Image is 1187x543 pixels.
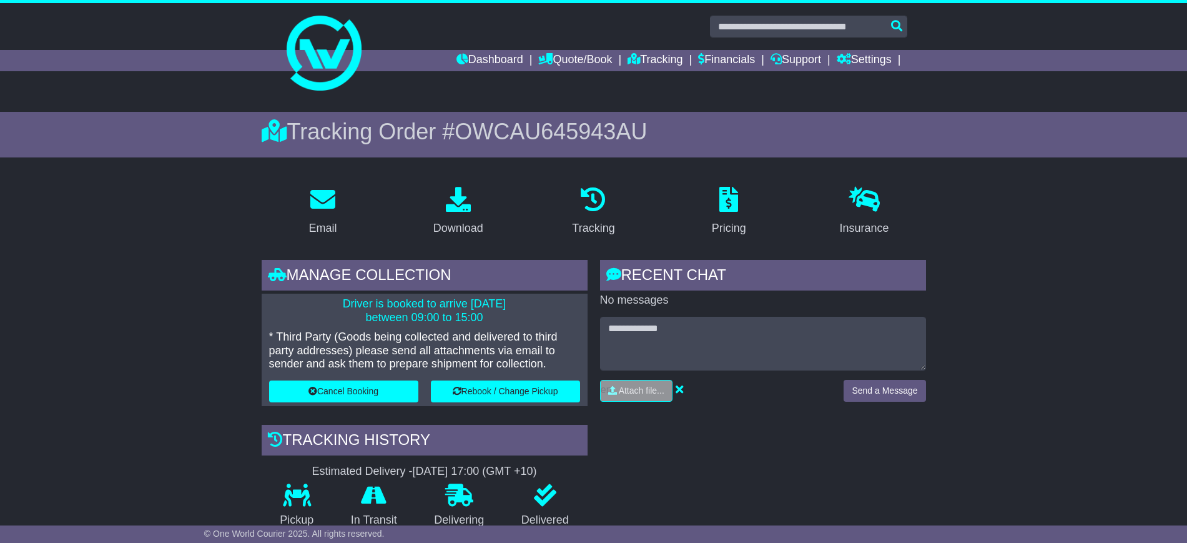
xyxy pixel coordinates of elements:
[269,331,580,371] p: * Third Party (Goods being collected and delivered to third party addresses) please send all atta...
[837,50,892,71] a: Settings
[262,260,588,294] div: Manage collection
[600,260,926,294] div: RECENT CHAT
[413,465,537,479] div: [DATE] 17:00 (GMT +10)
[416,514,503,527] p: Delivering
[262,118,926,145] div: Tracking Order #
[204,529,385,539] span: © One World Courier 2025. All rights reserved.
[628,50,682,71] a: Tracking
[262,465,588,479] div: Estimated Delivery -
[425,182,491,241] a: Download
[538,50,612,71] a: Quote/Book
[832,182,897,241] a: Insurance
[332,514,416,527] p: In Transit
[600,294,926,307] p: No messages
[564,182,623,241] a: Tracking
[698,50,755,71] a: Financials
[712,220,746,237] div: Pricing
[269,381,418,402] button: Cancel Booking
[262,514,333,527] p: Pickup
[262,425,588,459] div: Tracking history
[300,182,345,241] a: Email
[455,119,647,144] span: OWCAU645943AU
[431,381,580,402] button: Rebook / Change Pickup
[572,220,614,237] div: Tracking
[771,50,821,71] a: Support
[704,182,754,241] a: Pricing
[433,220,483,237] div: Download
[269,297,580,324] p: Driver is booked to arrive [DATE] between 09:00 to 15:00
[840,220,889,237] div: Insurance
[308,220,337,237] div: Email
[503,514,588,527] p: Delivered
[456,50,523,71] a: Dashboard
[844,380,925,402] button: Send a Message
